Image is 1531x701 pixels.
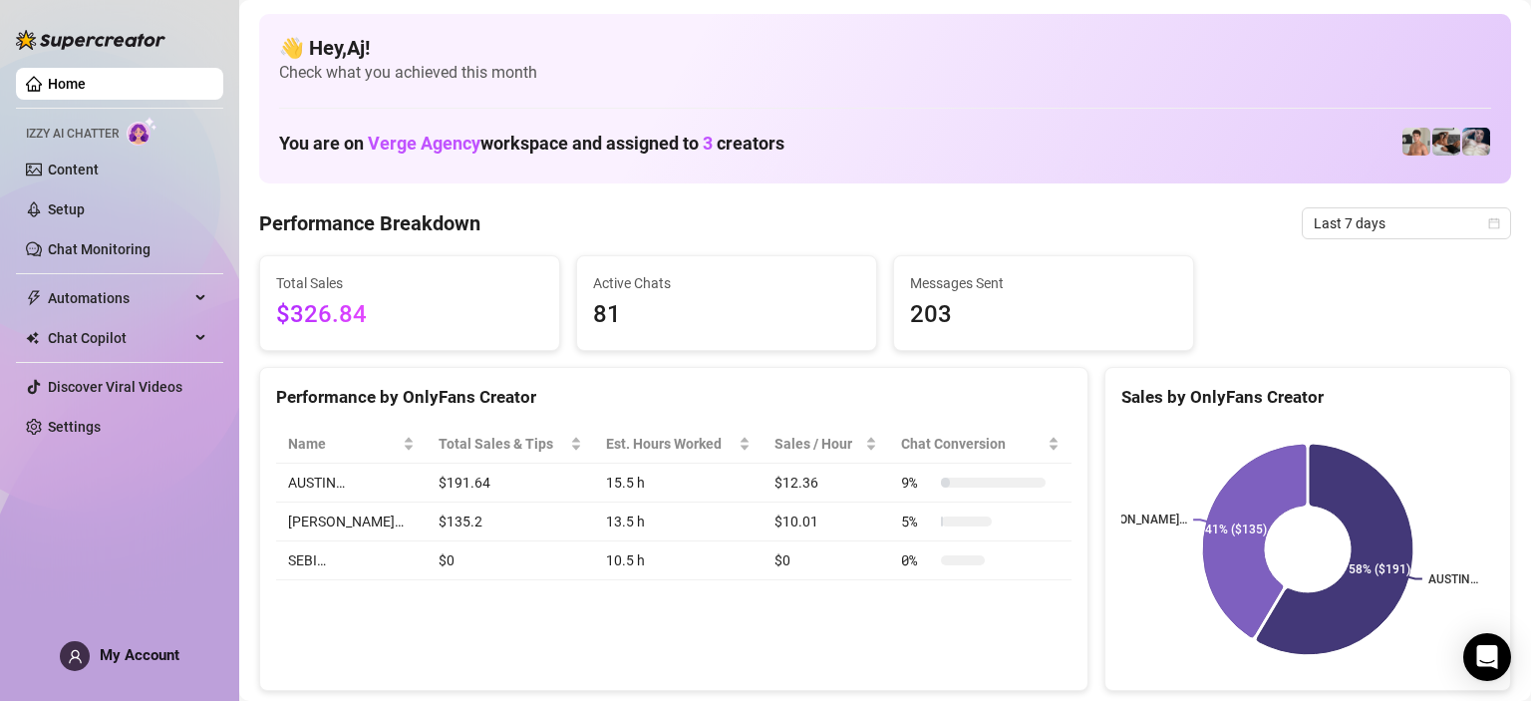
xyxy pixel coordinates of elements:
div: Open Intercom Messenger [1463,633,1511,681]
img: Logan Blake [1432,128,1460,156]
a: Settings [48,419,101,435]
span: 5 % [901,511,933,532]
span: Sales / Hour [774,433,862,455]
span: calendar [1488,217,1500,229]
span: Last 7 days [1314,208,1499,238]
span: thunderbolt [26,290,42,306]
span: Izzy AI Chatter [26,125,119,144]
img: Chat Copilot [26,331,39,345]
span: Total Sales [276,272,543,294]
span: My Account [100,646,179,664]
a: Setup [48,201,85,217]
th: Total Sales & Tips [427,425,594,464]
img: logo-BBDzfeDw.svg [16,30,165,50]
span: 203 [910,296,1177,334]
img: AUSTIN [1402,128,1430,156]
span: Name [288,433,399,455]
th: Chat Conversion [889,425,1072,464]
td: $191.64 [427,464,594,503]
span: Automations [48,282,189,314]
td: SEBI… [276,541,427,580]
img: SEBI [1462,128,1490,156]
div: Est. Hours Worked [606,433,735,455]
div: Performance by OnlyFans Creator [276,384,1072,411]
text: [PERSON_NAME]… [1087,514,1187,527]
span: Active Chats [593,272,860,294]
span: user [68,649,83,664]
span: Total Sales & Tips [439,433,566,455]
td: $135.2 [427,503,594,541]
a: Discover Viral Videos [48,379,182,395]
td: 13.5 h [594,503,763,541]
span: Check what you achieved this month [279,62,1491,84]
span: $326.84 [276,296,543,334]
td: $0 [763,541,890,580]
text: AUSTIN… [1428,572,1478,586]
img: AI Chatter [127,117,157,146]
a: Chat Monitoring [48,241,151,257]
span: 0 % [901,549,933,571]
div: Sales by OnlyFans Creator [1121,384,1494,411]
h1: You are on workspace and assigned to creators [279,133,784,155]
span: Messages Sent [910,272,1177,294]
span: 9 % [901,472,933,494]
a: Content [48,162,99,177]
h4: 👋 Hey, Aj ! [279,34,1491,62]
td: 10.5 h [594,541,763,580]
td: 15.5 h [594,464,763,503]
th: Name [276,425,427,464]
span: Chat Conversion [901,433,1044,455]
span: Chat Copilot [48,322,189,354]
td: $10.01 [763,503,890,541]
td: AUSTIN… [276,464,427,503]
a: Home [48,76,86,92]
td: $0 [427,541,594,580]
span: Verge Agency [368,133,480,154]
td: $12.36 [763,464,890,503]
span: 81 [593,296,860,334]
th: Sales / Hour [763,425,890,464]
span: 3 [703,133,713,154]
h4: Performance Breakdown [259,209,480,237]
td: [PERSON_NAME]… [276,503,427,541]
